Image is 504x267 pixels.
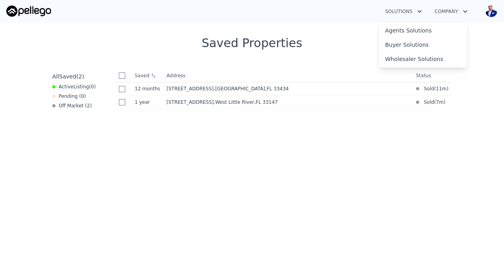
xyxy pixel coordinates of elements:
[135,99,160,105] time: 2024-07-11 04:06
[73,84,89,90] span: Listing
[214,99,281,105] span: , West Little River
[6,6,51,17] img: Pellego
[166,99,214,105] span: [STREET_ADDRESS]
[59,84,96,90] span: Active ( 0 )
[379,23,468,38] a: Agents Solutions
[444,99,446,105] span: )
[379,38,468,52] a: Buyer Solutions
[132,69,163,82] th: Saved
[52,72,84,80] div: All ( 2 )
[436,86,447,92] time: 2024-10-28 16:23
[379,22,468,68] div: Solutions
[485,5,498,17] img: avatar
[52,103,92,109] div: Off Market ( 2 )
[166,86,214,92] span: [STREET_ADDRESS]
[254,99,278,105] span: , FL 33147
[413,69,452,82] th: Status
[447,86,449,92] span: )
[59,73,76,80] span: Saved
[163,69,412,82] th: Address
[135,86,160,92] time: 2024-09-25 16:05
[49,36,455,50] div: Saved Properties
[419,86,436,92] span: Sold (
[214,86,292,92] span: , [GEOGRAPHIC_DATA]
[265,86,288,92] span: , FL 33434
[52,93,86,99] div: Pending ( 0 )
[436,99,443,105] time: 2025-02-18 01:38
[428,4,474,19] button: Company
[379,4,428,19] button: Solutions
[379,52,468,66] a: Wholesaler Solutions
[419,99,436,105] span: Sold (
